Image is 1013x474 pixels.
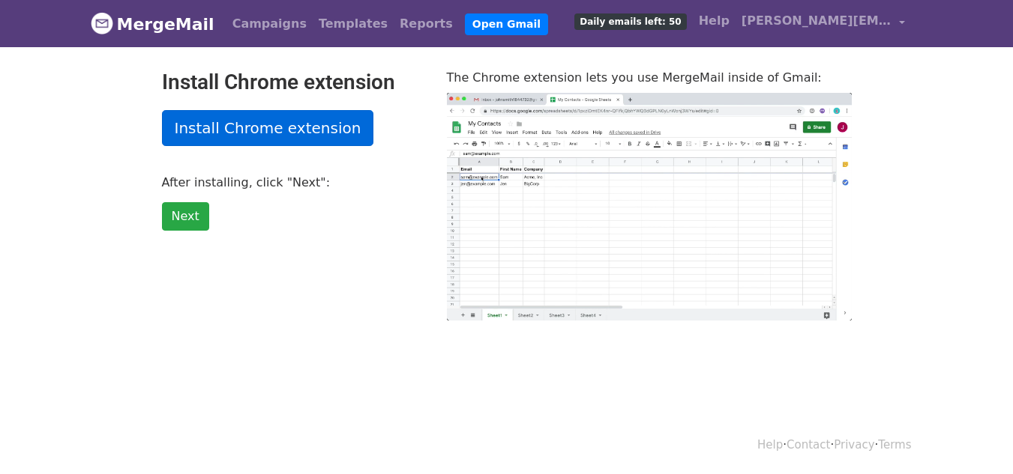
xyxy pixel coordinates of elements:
a: Daily emails left: 50 [568,6,692,36]
span: [PERSON_NAME][EMAIL_ADDRESS][DOMAIN_NAME] [742,12,892,30]
p: After installing, click "Next": [162,174,424,190]
img: MergeMail logo [91,12,113,34]
a: Contact [787,438,830,452]
h2: Install Chrome extension [162,70,424,95]
a: Privacy [834,438,874,452]
a: Templates [313,9,394,39]
a: MergeMail [91,8,214,40]
a: Campaigns [226,9,313,39]
a: Reports [394,9,459,39]
p: The Chrome extension lets you use MergeMail inside of Gmail: [447,70,852,85]
iframe: Chat Widget [938,402,1013,474]
a: Next [162,202,209,231]
a: Terms [878,438,911,452]
a: [PERSON_NAME][EMAIL_ADDRESS][DOMAIN_NAME] [736,6,911,41]
a: Help [757,438,783,452]
span: Daily emails left: 50 [574,13,686,30]
a: Help [693,6,736,36]
a: Install Chrome extension [162,110,374,146]
a: Open Gmail [465,13,548,35]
